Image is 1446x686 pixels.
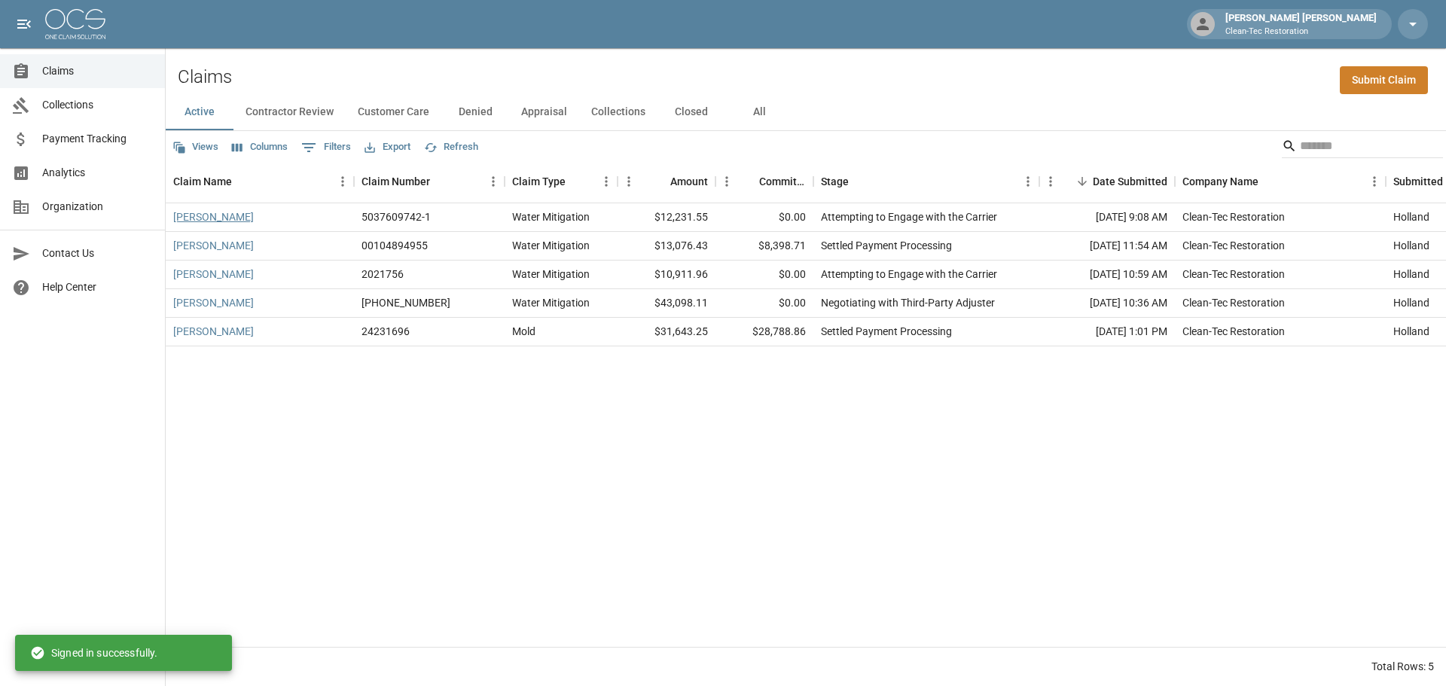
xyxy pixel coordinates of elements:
button: All [725,94,793,130]
div: Holland [1393,209,1429,224]
span: Contact Us [42,245,153,261]
span: Organization [42,199,153,215]
div: Total Rows: 5 [1371,659,1434,674]
div: Stage [821,160,849,203]
button: Menu [1017,170,1039,193]
p: Clean-Tec Restoration [1225,26,1377,38]
a: [PERSON_NAME] [173,267,254,282]
div: $0.00 [715,261,813,289]
div: $8,398.71 [715,232,813,261]
span: Collections [42,97,153,113]
button: Closed [657,94,725,130]
div: Stage [813,160,1039,203]
div: Claim Type [505,160,618,203]
div: Date Submitted [1039,160,1175,203]
div: Clean-Tec Restoration [1182,267,1285,282]
div: Claim Number [354,160,505,203]
button: Menu [1363,170,1386,193]
button: Sort [1072,171,1093,192]
div: Committed Amount [715,160,813,203]
div: Holland [1393,295,1429,310]
div: Claim Number [361,160,430,203]
div: [DATE] 11:54 AM [1039,232,1175,261]
button: Collections [579,94,657,130]
button: Active [166,94,233,130]
div: $0.00 [715,289,813,318]
img: ocs-logo-white-transparent.png [45,9,105,39]
div: $28,788.86 [715,318,813,346]
div: Attempting to Engage with the Carrier [821,267,997,282]
button: Show filters [297,136,355,160]
div: [DATE] 9:08 AM [1039,203,1175,232]
div: Holland [1393,324,1429,339]
div: 5037609742-1 [361,209,431,224]
div: [DATE] 1:01 PM [1039,318,1175,346]
button: Export [361,136,414,159]
div: Settled Payment Processing [821,324,952,339]
div: Committed Amount [759,160,806,203]
div: Amount [670,160,708,203]
span: Claims [42,63,153,79]
div: 1006-18-2882 [361,295,450,310]
div: Negotiating with Third-Party Adjuster [821,295,995,310]
button: Appraisal [509,94,579,130]
button: Customer Care [346,94,441,130]
div: Claim Type [512,160,566,203]
button: Sort [738,171,759,192]
div: 24231696 [361,324,410,339]
div: Clean-Tec Restoration [1182,324,1285,339]
div: Attempting to Engage with the Carrier [821,209,997,224]
div: Holland [1393,238,1429,253]
div: Water Mitigation [512,238,590,253]
div: $10,911.96 [618,261,715,289]
div: Company Name [1175,160,1386,203]
button: Contractor Review [233,94,346,130]
button: Sort [566,171,587,192]
button: Views [169,136,222,159]
a: [PERSON_NAME] [173,324,254,339]
div: 00104894955 [361,238,428,253]
div: Search [1282,134,1443,161]
button: Sort [430,171,451,192]
button: Sort [649,171,670,192]
div: Settled Payment Processing [821,238,952,253]
div: [DATE] 10:59 AM [1039,261,1175,289]
button: Menu [482,170,505,193]
button: Menu [331,170,354,193]
div: Water Mitigation [512,267,590,282]
button: Menu [618,170,640,193]
div: Company Name [1182,160,1258,203]
div: [DATE] 10:36 AM [1039,289,1175,318]
button: Sort [849,171,870,192]
div: Claim Name [166,160,354,203]
div: [PERSON_NAME] [PERSON_NAME] [1219,11,1383,38]
button: Denied [441,94,509,130]
a: Submit Claim [1340,66,1428,94]
h2: Claims [178,66,232,88]
button: Select columns [228,136,291,159]
div: Mold [512,324,535,339]
a: [PERSON_NAME] [173,238,254,253]
span: Help Center [42,279,153,295]
div: Clean-Tec Restoration [1182,295,1285,310]
div: Holland [1393,267,1429,282]
div: $0.00 [715,203,813,232]
button: Menu [595,170,618,193]
div: $31,643.25 [618,318,715,346]
div: $12,231.55 [618,203,715,232]
div: 2021756 [361,267,404,282]
a: [PERSON_NAME] [173,295,254,310]
button: open drawer [9,9,39,39]
div: Amount [618,160,715,203]
button: Menu [1039,170,1062,193]
div: Signed in successfully. [30,639,157,666]
span: Analytics [42,165,153,181]
button: Sort [232,171,253,192]
div: Claim Name [173,160,232,203]
div: $13,076.43 [618,232,715,261]
button: Sort [1258,171,1280,192]
div: Water Mitigation [512,295,590,310]
button: Menu [715,170,738,193]
span: Payment Tracking [42,131,153,147]
div: Date Submitted [1093,160,1167,203]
